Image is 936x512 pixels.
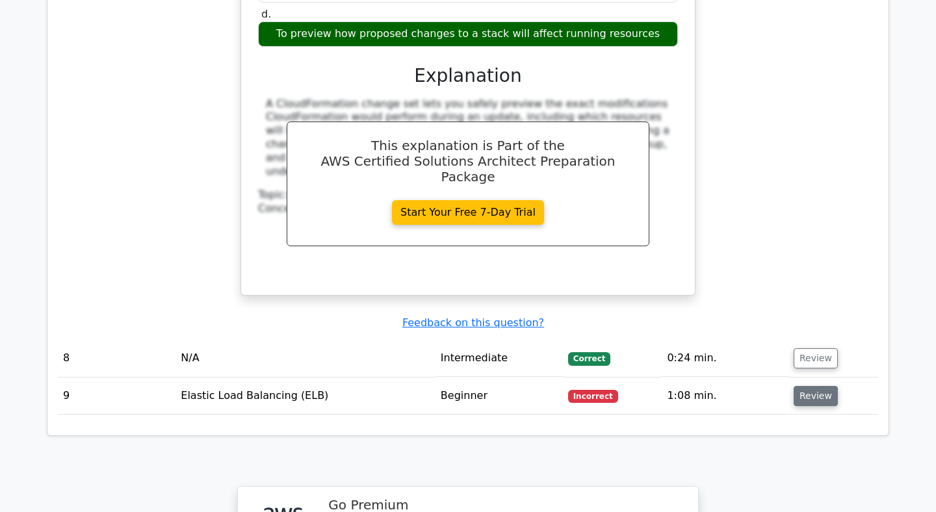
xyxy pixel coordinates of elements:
[58,340,175,377] td: 8
[266,97,670,179] div: A CloudFormation change set lets you safely preview the exact modifications CloudFormation would ...
[662,378,788,415] td: 1:08 min.
[392,200,544,225] a: Start Your Free 7-Day Trial
[568,352,610,365] span: Correct
[258,21,678,47] div: To preview how proposed changes to a stack will affect running resources
[568,390,618,403] span: Incorrect
[58,378,175,415] td: 9
[261,8,271,20] span: d.
[175,340,435,377] td: N/A
[402,316,544,329] a: Feedback on this question?
[794,348,838,368] button: Review
[662,340,788,377] td: 0:24 min.
[435,378,563,415] td: Beginner
[175,378,435,415] td: Elastic Load Balancing (ELB)
[266,65,670,87] h3: Explanation
[794,386,838,406] button: Review
[258,188,678,202] div: Topic:
[258,202,678,216] div: Concept:
[435,340,563,377] td: Intermediate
